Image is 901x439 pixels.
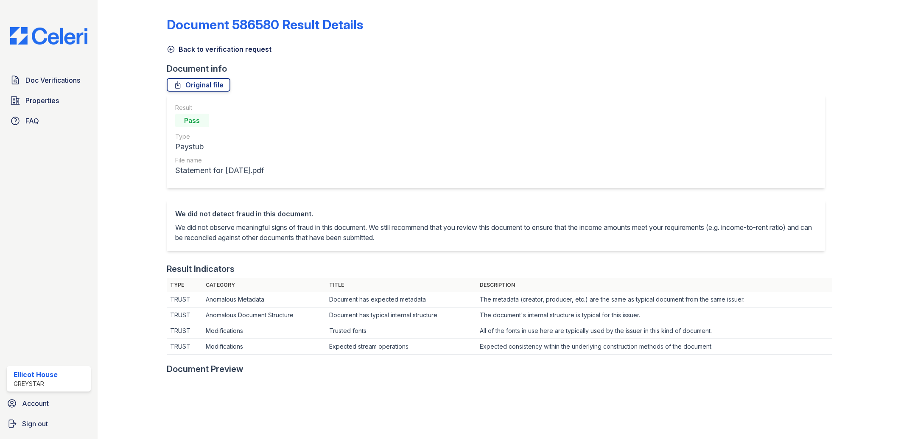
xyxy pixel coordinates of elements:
a: Back to verification request [167,44,271,54]
a: Account [3,395,94,412]
td: Document has expected metadata [326,292,476,308]
div: Ellicot House [14,369,58,380]
span: Doc Verifications [25,75,80,85]
div: Result [175,103,264,112]
a: Sign out [3,415,94,432]
td: Anomalous Document Structure [202,308,326,323]
div: We did not detect fraud in this document. [175,209,817,219]
div: File name [175,156,264,165]
p: We did not observe meaningful signs of fraud in this document. We still recommend that you review... [175,222,817,243]
th: Title [326,278,476,292]
td: Expected stream operations [326,339,476,355]
th: Description [476,278,832,292]
div: Greystar [14,380,58,388]
td: The metadata (creator, producer, etc.) are the same as typical document from the same issuer. [476,292,832,308]
a: FAQ [7,112,91,129]
span: Sign out [22,419,48,429]
td: Expected consistency within the underlying construction methods of the document. [476,339,832,355]
span: Account [22,398,49,408]
div: Document info [167,63,832,75]
th: Type [167,278,202,292]
td: Trusted fonts [326,323,476,339]
a: Original file [167,78,230,92]
span: FAQ [25,116,39,126]
td: Anomalous Metadata [202,292,326,308]
td: Modifications [202,339,326,355]
td: Modifications [202,323,326,339]
div: Pass [175,114,209,127]
div: Paystub [175,141,264,153]
td: TRUST [167,323,202,339]
a: Properties [7,92,91,109]
td: TRUST [167,308,202,323]
div: Result Indicators [167,263,235,275]
td: TRUST [167,292,202,308]
div: Type [175,132,264,141]
td: TRUST [167,339,202,355]
td: All of the fonts in use here are typically used by the issuer in this kind of document. [476,323,832,339]
img: CE_Logo_Blue-a8612792a0a2168367f1c8372b55b34899dd931a85d93a1a3d3e32e68fde9ad4.png [3,27,94,45]
div: Document Preview [167,363,243,375]
th: Category [202,278,326,292]
a: Doc Verifications [7,72,91,89]
td: The document's internal structure is typical for this issuer. [476,308,832,323]
a: Document 586580 Result Details [167,17,363,32]
td: Document has typical internal structure [326,308,476,323]
span: Properties [25,95,59,106]
div: Statement for [DATE].pdf [175,165,264,176]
